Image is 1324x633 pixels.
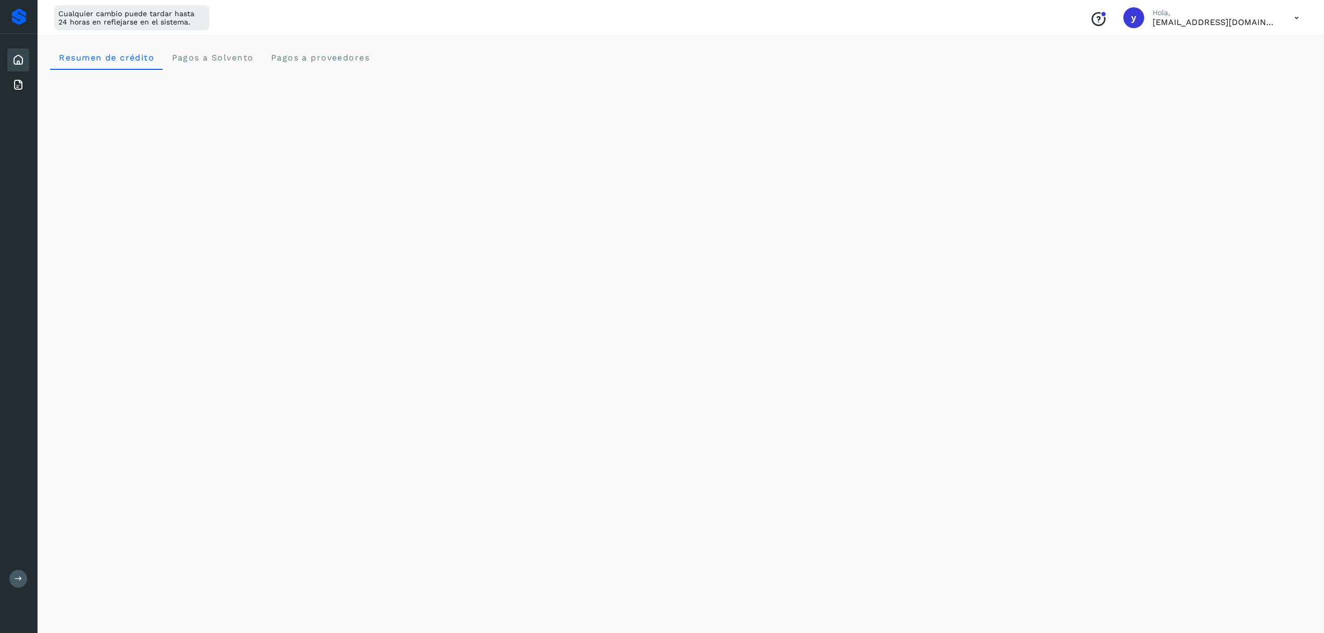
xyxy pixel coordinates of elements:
p: Hola, [1153,8,1278,17]
div: Inicio [7,48,29,71]
p: yarellano@t-lmas.com.mx [1153,17,1278,27]
div: Cualquier cambio puede tardar hasta 24 horas en reflejarse en el sistema. [54,5,210,30]
span: Resumen de crédito [58,53,154,63]
div: Facturas [7,74,29,96]
span: Pagos a Solvento [171,53,253,63]
span: Pagos a proveedores [270,53,370,63]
